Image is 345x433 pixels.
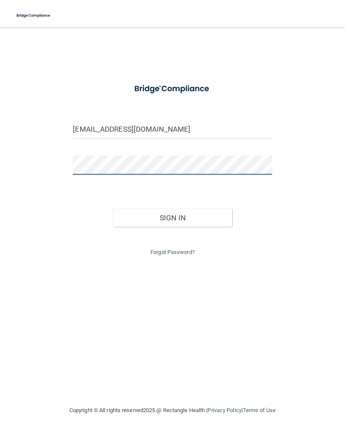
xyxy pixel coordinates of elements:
[150,249,195,255] a: Forgot Password?
[198,372,335,407] iframe: Drift Widget Chat Controller
[73,120,272,139] input: Email
[13,7,55,24] img: bridge_compliance_login_screen.278c3ca4.svg
[243,407,276,413] a: Terms of Use
[207,407,241,413] a: Privacy Policy
[17,397,328,424] div: Copyright © All rights reserved 2025 @ Rectangle Health | |
[113,208,232,227] button: Sign In
[126,78,219,99] img: bridge_compliance_login_screen.278c3ca4.svg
